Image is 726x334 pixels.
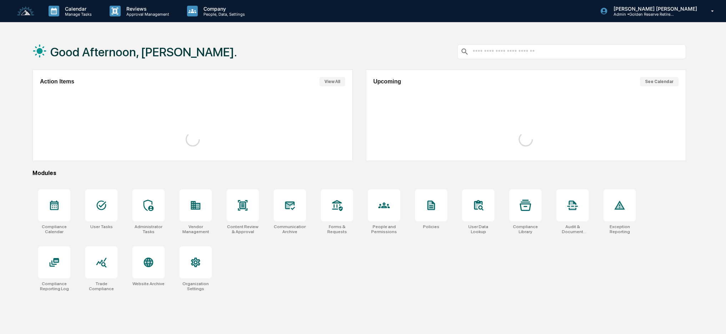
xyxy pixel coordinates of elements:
img: logo [17,6,34,16]
div: Website Archive [132,281,165,286]
div: Compliance Library [509,224,541,234]
p: Approval Management [121,12,173,17]
h1: Good Afternoon, [PERSON_NAME]. [50,45,237,59]
p: People, Data, Settings [198,12,248,17]
button: View All [319,77,345,86]
div: People and Permissions [368,224,400,234]
div: Vendor Management [180,224,212,234]
button: See Calendar [640,77,679,86]
div: Compliance Reporting Log [38,281,70,291]
div: User Tasks [90,224,113,229]
div: Trade Compliance [85,281,117,291]
h2: Action Items [40,78,74,85]
div: Communications Archive [274,224,306,234]
p: Admin • Golden Reserve Retirement [608,12,674,17]
p: Reviews [121,6,173,12]
p: Company [198,6,248,12]
div: Audit & Document Logs [556,224,589,234]
div: Compliance Calendar [38,224,70,234]
p: Calendar [59,6,95,12]
div: Modules [32,170,686,176]
div: Organization Settings [180,281,212,291]
p: [PERSON_NAME] [PERSON_NAME] [608,6,701,12]
div: Exception Reporting [604,224,636,234]
h2: Upcoming [373,78,401,85]
p: Manage Tasks [59,12,95,17]
div: Content Review & Approval [227,224,259,234]
div: Forms & Requests [321,224,353,234]
div: Administrator Tasks [132,224,165,234]
div: Policies [423,224,439,229]
div: User Data Lookup [462,224,494,234]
